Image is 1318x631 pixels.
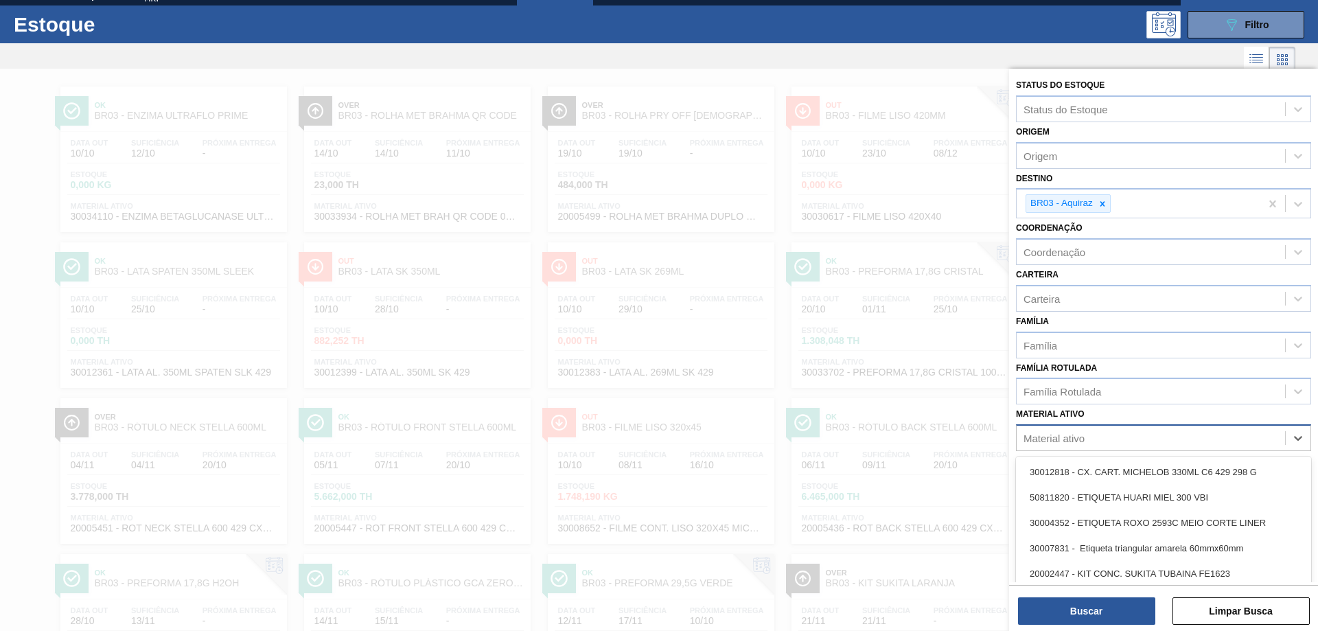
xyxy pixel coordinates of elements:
[1016,270,1059,279] label: Carteira
[1024,150,1057,161] div: Origem
[1188,11,1304,38] button: Filtro
[1016,561,1311,586] div: 20002447 - KIT CONC. SUKITA TUBAINA FE1623
[1024,386,1101,398] div: Família Rotulada
[1146,11,1181,38] div: Pogramando: nenhum usuário selecionado
[1016,536,1311,561] div: 30007831 - Etiqueta triangular amarela 60mmx60mm
[1016,485,1311,510] div: 50811820 - ETIQUETA HUARI MIEL 300 VBI
[1245,19,1269,30] span: Filtro
[1016,409,1085,419] label: Material ativo
[1244,47,1269,73] div: Visão em Lista
[1024,103,1108,115] div: Status do Estoque
[1024,292,1060,304] div: Carteira
[1016,363,1097,373] label: Família Rotulada
[1024,339,1057,351] div: Família
[1016,510,1311,536] div: 30004352 - ETIQUETA ROXO 2593C MEIO CORTE LINER
[1026,195,1095,212] div: BR03 - Aquiraz
[1016,174,1052,183] label: Destino
[1269,47,1295,73] div: Visão em Cards
[1016,127,1050,137] label: Origem
[1016,317,1049,326] label: Família
[1016,459,1311,485] div: 30012818 - CX. CART. MICHELOB 330ML C6 429 298 G
[1016,223,1083,233] label: Coordenação
[1024,433,1085,444] div: Material ativo
[1024,246,1085,258] div: Coordenação
[1016,80,1105,90] label: Status do Estoque
[14,16,219,32] h1: Estoque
